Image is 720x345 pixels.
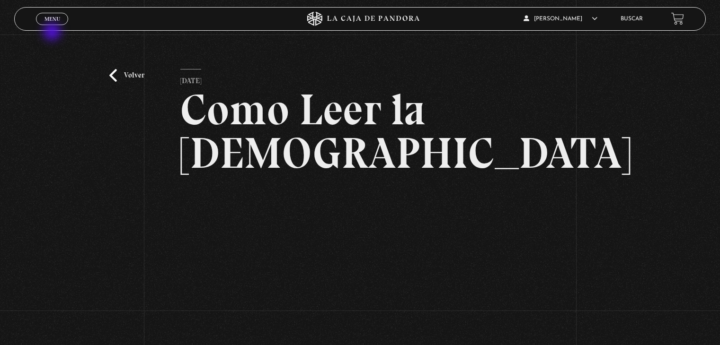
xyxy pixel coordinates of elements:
a: Buscar [621,16,643,22]
h2: Como Leer la [DEMOGRAPHIC_DATA] [180,88,540,175]
p: [DATE] [180,69,201,88]
a: View your shopping cart [671,12,684,25]
span: Menu [44,16,60,22]
a: Volver [109,69,144,82]
span: [PERSON_NAME] [524,16,597,22]
span: Cerrar [41,24,63,30]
